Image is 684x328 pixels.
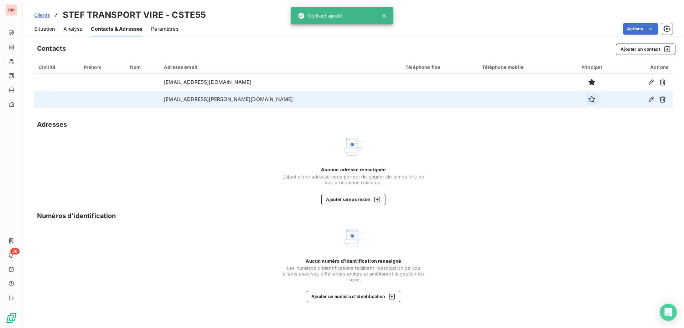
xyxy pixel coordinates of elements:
div: Actions [622,64,668,70]
div: Open Intercom Messenger [660,304,677,321]
img: Logo LeanPay [6,312,17,324]
span: Clients [34,12,50,18]
button: Actions [623,23,658,35]
a: Clients [34,11,50,19]
span: Analyse [63,25,82,32]
div: Prénom [84,64,121,70]
h5: Numéros d’identification [37,211,116,221]
div: Adresse email [164,64,397,70]
div: Nom [130,64,156,70]
div: Civilité [38,64,75,70]
h5: Adresses [37,120,67,130]
button: Ajouter une adresse [321,194,385,205]
div: Téléphone mobile [482,64,562,70]
span: Aucun numéro d’identification renseigné [306,258,401,264]
span: Contacts & Adresses [91,25,142,32]
img: Empty state [342,135,365,158]
img: Empty state [342,227,365,249]
button: Ajouter un numéro d’identification [307,291,400,302]
div: CM [6,4,17,16]
div: Téléphone fixe [405,64,473,70]
span: 38 [10,248,20,254]
td: [EMAIL_ADDRESS][PERSON_NAME][DOMAIN_NAME] [160,91,401,108]
span: Les numéros d'identifications facilitent l'association de vos clients avec vos différentes entité... [282,265,425,282]
span: L’ajout d’une adresse vous permet de gagner du temps lors de vos prochaines relances. [282,174,425,185]
div: Principal [570,64,613,70]
div: Contact ajouté [298,9,343,22]
td: [EMAIL_ADDRESS][DOMAIN_NAME] [160,74,401,91]
h5: Contacts [37,44,66,54]
h3: STEF TRANSPORT VIRE - CSTE55 [63,9,206,21]
span: Situation [34,25,55,32]
span: Aucune adresse renseignée [321,167,386,172]
button: Ajouter un contact [616,44,675,55]
span: Paramètres [151,25,178,32]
